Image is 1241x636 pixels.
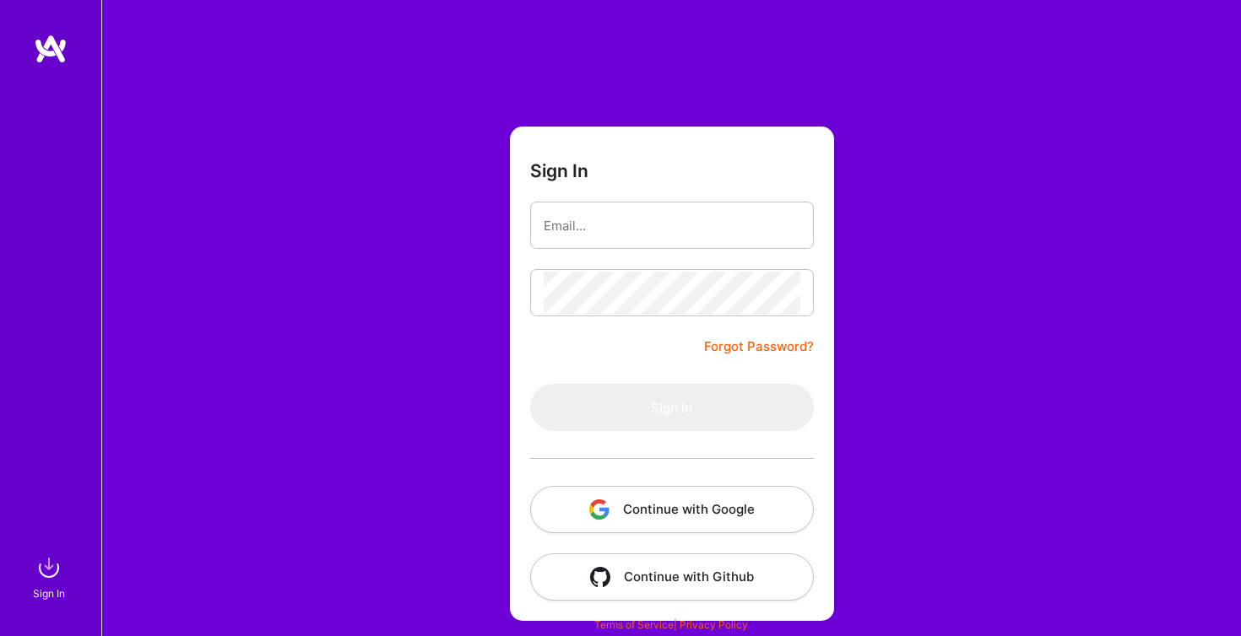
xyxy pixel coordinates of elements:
a: Forgot Password? [704,337,814,357]
button: Continue with Google [530,486,814,533]
button: Continue with Github [530,553,814,601]
button: Sign In [530,384,814,431]
input: Email... [544,204,800,247]
a: Privacy Policy [680,618,748,631]
img: logo [34,34,68,64]
div: © 2025 ATeams Inc., All rights reserved. [101,585,1241,628]
img: sign in [32,551,66,585]
img: icon [590,567,610,587]
h3: Sign In [530,160,588,181]
a: Terms of Service [594,618,674,631]
span: | [594,618,748,631]
div: Sign In [33,585,65,602]
a: sign inSign In [35,551,66,602]
img: icon [589,499,610,520]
